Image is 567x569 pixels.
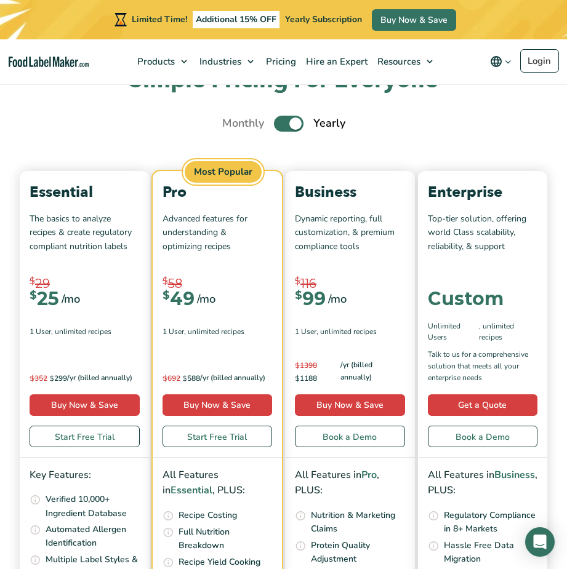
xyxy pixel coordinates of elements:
span: Business [494,468,535,482]
p: The basics to analyze recipes & create regulatory compliant nutrition labels [30,212,140,268]
a: Login [520,49,559,73]
span: $ [163,274,168,288]
p: Full Nutrition Breakdown [179,525,273,553]
span: Products [134,55,176,68]
span: /mo [328,290,347,308]
a: Buy Now & Save [163,394,273,416]
span: Pricing [262,55,297,68]
span: 1 User [163,326,184,337]
span: 299 [30,372,67,384]
span: $ [295,274,300,288]
p: Nutrition & Marketing Claims [311,509,405,536]
span: , Unlimited Recipes [479,320,537,343]
span: $ [163,373,167,383]
p: Pro [163,181,273,204]
span: $ [30,274,35,288]
span: 588 [163,372,200,384]
span: /yr (billed annually) [340,359,405,384]
p: Automated Allergen Identification [46,523,140,551]
a: Buy Now & Save [295,394,405,416]
a: Industries [193,39,260,84]
p: Top-tier solution, offering world Class scalability, reliability, & support [428,212,538,268]
a: Resources [371,39,439,84]
div: Custom [428,290,504,308]
span: 58 [168,274,182,293]
span: Industries [196,55,243,68]
p: All Features in , PLUS: [163,468,273,499]
a: Products [131,39,193,84]
p: Dynamic reporting, full customization, & premium compliance tools [295,212,405,268]
p: All Features in , PLUS: [428,468,538,499]
p: Advanced features for understanding & optimizing recipes [163,212,273,268]
p: Verified 10,000+ Ingredient Database [46,493,140,520]
a: Book a Demo [428,426,538,447]
div: Open Intercom Messenger [525,527,555,557]
del: 692 [163,373,180,383]
div: 49 [163,290,195,308]
span: $ [163,290,170,301]
span: Yearly Subscription [285,14,362,25]
div: 99 [295,290,326,308]
p: Recipe Costing [179,509,237,522]
div: 25 [30,290,59,308]
del: 1398 [295,360,317,370]
span: $ [295,360,300,370]
span: $ [49,373,54,383]
span: Hire an Expert [302,55,369,68]
p: Key Features: [30,468,140,483]
span: 29 [35,274,50,293]
a: Buy Now & Save [372,9,456,31]
p: Enterprise [428,181,538,204]
a: Hire an Expert [300,39,371,84]
span: , Unlimited Recipes [316,326,377,337]
a: Get a Quote [428,394,538,416]
p: Essential [30,181,140,204]
del: 352 [30,373,47,383]
span: /yr (billed annually) [67,372,132,384]
span: Monthly [222,115,264,132]
span: Most Popular [183,159,263,185]
span: $ [295,290,302,301]
a: Pricing [260,39,300,84]
span: Pro [361,468,377,482]
span: /mo [62,290,80,308]
span: Yearly [313,115,345,132]
p: Business [295,181,405,204]
span: Unlimited Users [428,320,480,343]
span: Limited Time! [132,14,187,25]
a: Food Label Maker homepage [9,57,89,67]
p: All Features in , PLUS: [295,468,405,499]
a: Start Free Trial [163,426,273,447]
span: /yr (billed annually) [200,372,265,384]
p: Hassle Free Data Migration [444,539,538,567]
span: $ [182,373,187,383]
label: Toggle [274,116,304,132]
span: /mo [197,290,215,308]
span: $ [295,373,300,383]
p: Protein Quality Adjustment [311,539,405,567]
span: , Unlimited Recipes [51,326,111,337]
span: 116 [300,274,316,293]
span: 1 User [295,326,316,337]
span: , Unlimited Recipes [184,326,244,337]
span: $ [30,290,37,301]
button: Change language [481,49,520,74]
span: Additional 15% OFF [193,11,279,28]
a: Buy Now & Save [30,394,140,416]
a: Book a Demo [295,426,405,447]
span: $ [30,373,34,383]
span: Resources [374,55,422,68]
span: 1188 [295,359,340,384]
span: 1 User [30,326,51,337]
span: Essential [171,483,212,497]
p: Regulatory Compliance in 8+ Markets [444,509,538,536]
a: Start Free Trial [30,426,140,447]
p: Talk to us for a comprehensive solution that meets all your enterprise needs [428,349,538,384]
